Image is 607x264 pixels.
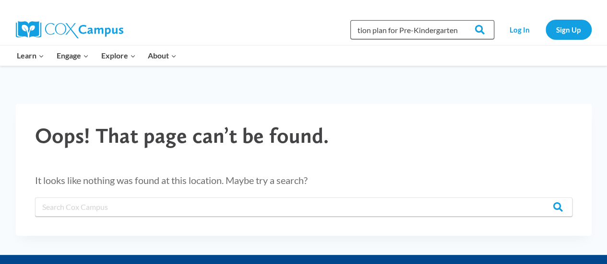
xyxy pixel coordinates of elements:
[499,20,541,39] a: Log In
[11,46,183,66] nav: Primary Navigation
[95,46,142,66] button: Child menu of Explore
[16,21,123,38] img: Cox Campus
[35,123,572,149] h1: Oops! That page can’t be found.
[35,197,572,217] input: Search Cox Campus
[142,46,183,66] button: Child menu of About
[499,20,592,39] nav: Secondary Navigation
[350,20,494,39] input: Search Cox Campus
[50,46,95,66] button: Child menu of Engage
[35,172,572,188] p: It looks like nothing was found at this location. Maybe try a search?
[546,20,592,39] a: Sign Up
[11,46,51,66] button: Child menu of Learn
